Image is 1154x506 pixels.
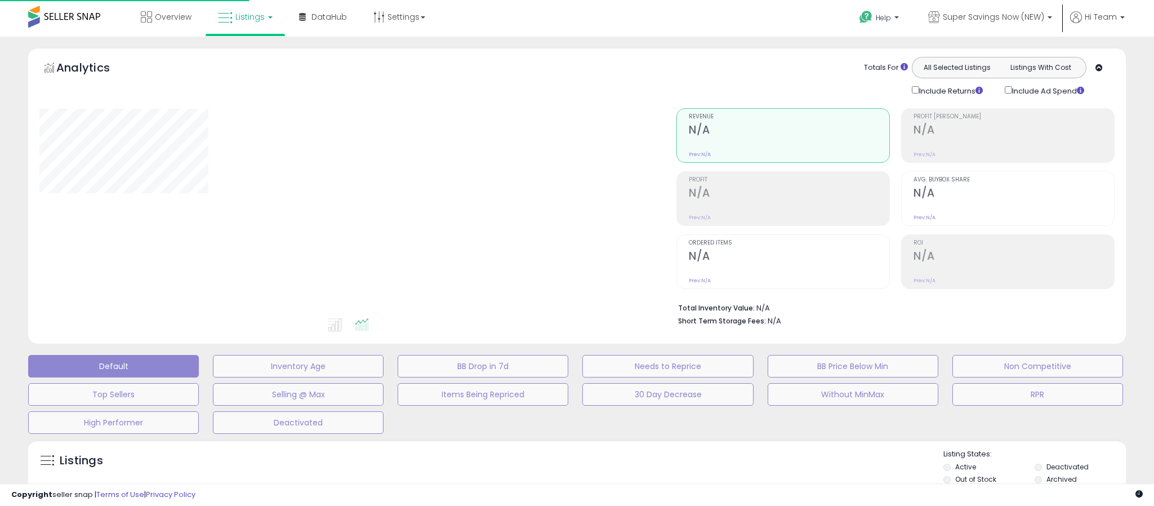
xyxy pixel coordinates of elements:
span: DataHub [311,11,347,23]
span: ROI [914,240,1114,246]
h2: N/A [689,250,889,265]
button: Selling @ Max [213,383,384,406]
button: Inventory Age [213,355,384,378]
div: Include Ad Spend [996,84,1102,97]
button: BB Drop in 7d [398,355,568,378]
span: N/A [768,316,781,326]
b: Short Term Storage Fees: [678,316,766,326]
span: Ordered Items [689,240,889,246]
span: Profit [PERSON_NAME] [914,114,1114,120]
small: Prev: N/A [689,277,711,284]
span: Revenue [689,114,889,120]
h2: N/A [689,187,889,202]
small: Prev: N/A [914,214,935,221]
button: Listings With Cost [999,60,1082,75]
small: Prev: N/A [914,151,935,158]
button: Non Competitive [952,355,1123,378]
button: Deactivated [213,411,384,434]
div: seller snap | | [11,490,195,500]
small: Prev: N/A [689,151,711,158]
a: Hi Team [1070,11,1125,37]
button: 30 Day Decrease [582,383,753,406]
button: Without MinMax [768,383,938,406]
span: Avg. Buybox Share [914,177,1114,183]
h2: N/A [689,123,889,139]
strong: Copyright [11,489,52,500]
button: All Selected Listings [915,60,999,75]
span: Overview [155,11,191,23]
li: N/A [678,300,1106,314]
i: Get Help [859,10,873,24]
button: Items Being Repriced [398,383,568,406]
button: Top Sellers [28,383,199,406]
button: RPR [952,383,1123,406]
button: High Performer [28,411,199,434]
h5: Analytics [56,60,132,78]
div: Totals For [864,63,908,73]
h2: N/A [914,250,1114,265]
small: Prev: N/A [914,277,935,284]
button: BB Price Below Min [768,355,938,378]
span: Help [876,13,891,23]
span: Profit [689,177,889,183]
button: Default [28,355,199,378]
span: Hi Team [1085,11,1117,23]
b: Total Inventory Value: [678,303,755,313]
button: Needs to Reprice [582,355,753,378]
small: Prev: N/A [689,214,711,221]
span: Listings [235,11,265,23]
div: Include Returns [903,84,996,97]
span: Super Savings Now (NEW) [943,11,1044,23]
a: Help [850,2,910,37]
h2: N/A [914,123,1114,139]
h2: N/A [914,187,1114,202]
